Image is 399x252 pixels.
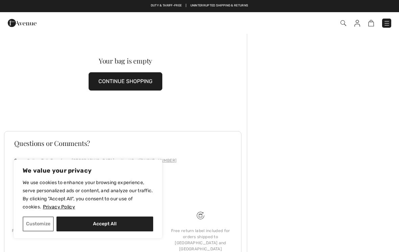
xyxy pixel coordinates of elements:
p: We use cookies to enhance your browsing experience, serve personalized ads or content, and analyz... [23,179,153,211]
p: We value your privacy [23,167,153,175]
img: call [14,159,22,166]
button: Accept All [56,217,153,231]
img: Search [341,20,346,26]
h3: Questions or Comments? [14,140,231,147]
img: Free shipping on orders over $99 [197,212,204,219]
img: My Info [354,20,360,27]
img: Menu [383,20,390,27]
div: Free shipping on orders over $99 [11,228,78,234]
div: Your bag is empty [16,57,235,64]
button: CONTINUE SHOPPING [89,72,162,91]
img: 1ère Avenue [8,16,37,30]
a: Privacy Policy [43,204,75,210]
a: 1ère Avenue [8,19,37,26]
a: [PHONE_NUMBER] [139,158,177,163]
button: Customize [23,217,54,231]
div: We value your privacy [14,159,162,238]
div: Free return label included for orders shipped to [GEOGRAPHIC_DATA] and [GEOGRAPHIC_DATA] [167,228,234,252]
p: Call us Toll-Free from [GEOGRAPHIC_DATA] or the US at [27,157,177,163]
img: Shopping Bag [368,20,374,26]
